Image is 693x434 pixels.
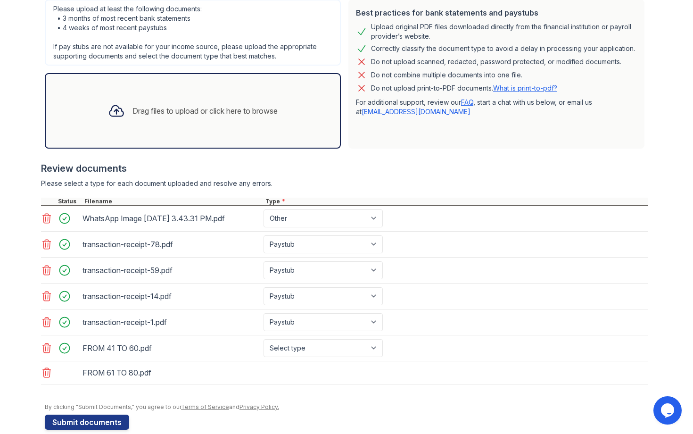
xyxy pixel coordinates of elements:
p: For additional support, review our , start a chat with us below, or email us at [356,98,637,117]
div: Type [264,198,648,205]
div: transaction-receipt-14.pdf [82,289,260,304]
div: Do not combine multiple documents into one file. [371,69,522,81]
div: Drag files to upload or click here to browse [132,105,278,117]
a: Privacy Policy. [239,403,279,410]
div: Best practices for bank statements and paystubs [356,7,637,18]
p: Do not upload print-to-PDF documents. [371,83,557,93]
div: Correctly classify the document type to avoid a delay in processing your application. [371,43,635,54]
div: Status [56,198,82,205]
div: transaction-receipt-78.pdf [82,237,260,252]
div: WhatsApp Image [DATE] 3.43.31 PM.pdf [82,211,260,226]
iframe: chat widget [653,396,684,425]
div: transaction-receipt-59.pdf [82,263,260,278]
button: Submit documents [45,415,129,430]
a: Terms of Service [181,403,229,410]
div: FROM 41 TO 60.pdf [82,341,260,356]
div: Do not upload scanned, redacted, password protected, or modified documents. [371,56,621,67]
div: Please select a type for each document uploaded and resolve any errors. [41,179,648,188]
div: By clicking "Submit Documents," you agree to our and [45,403,648,411]
div: Review documents [41,162,648,175]
a: What is print-to-pdf? [493,84,557,92]
div: transaction-receipt-1.pdf [82,315,260,330]
a: FAQ [461,98,473,106]
div: FROM 61 TO 80.pdf [82,365,260,380]
div: Filename [82,198,264,205]
div: Upload original PDF files downloaded directly from the financial institution or payroll provider’... [371,22,637,41]
a: [EMAIL_ADDRESS][DOMAIN_NAME] [362,108,470,116]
